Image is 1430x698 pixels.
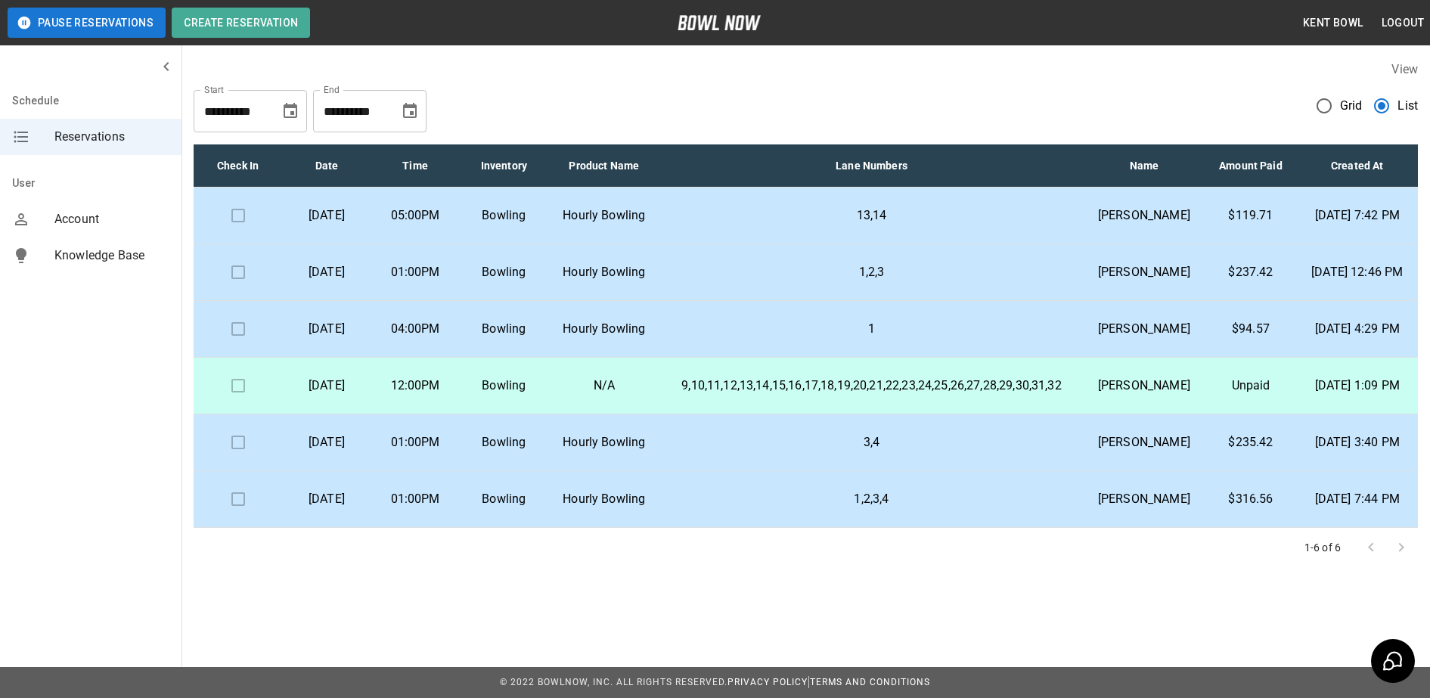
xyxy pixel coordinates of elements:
p: [DATE] 3:40 PM [1309,433,1406,451]
p: [DATE] [294,320,358,338]
label: View [1391,62,1418,76]
p: 01:00PM [383,263,448,281]
a: Terms and Conditions [810,677,930,687]
p: Hourly Bowling [560,206,648,225]
p: [DATE] [294,377,358,395]
p: [PERSON_NAME] [1095,490,1193,508]
th: Product Name [548,144,660,188]
p: 9,10,11,12,13,14,15,16,17,18,19,20,21,22,23,24,25,26,27,28,29,30,31,32 [672,377,1072,395]
span: Reservations [54,128,169,146]
p: [PERSON_NAME] [1095,206,1193,225]
p: $237.42 [1217,263,1284,281]
p: [PERSON_NAME] [1095,433,1193,451]
img: logo [678,15,761,30]
button: Kent Bowl [1297,9,1370,37]
p: 12:00PM [383,377,448,395]
p: [DATE] [294,206,358,225]
p: Hourly Bowling [560,490,648,508]
th: Created At [1297,144,1418,188]
p: 01:00PM [383,433,448,451]
p: 1-6 of 6 [1304,540,1341,555]
p: [DATE] [294,490,358,508]
span: Knowledge Base [54,247,169,265]
span: © 2022 BowlNow, Inc. All Rights Reserved. [500,677,727,687]
p: [DATE] 1:09 PM [1309,377,1406,395]
p: N/A [560,377,648,395]
p: Bowling [472,490,536,508]
p: [DATE] 7:42 PM [1309,206,1406,225]
p: Bowling [472,263,536,281]
p: $235.42 [1217,433,1284,451]
p: [PERSON_NAME] [1095,377,1193,395]
p: [PERSON_NAME] [1095,320,1193,338]
p: 01:00PM [383,490,448,508]
span: List [1397,97,1418,115]
p: 1 [672,320,1072,338]
th: Check In [194,144,282,188]
a: Privacy Policy [727,677,808,687]
p: 13,14 [672,206,1072,225]
p: [DATE] 7:44 PM [1309,490,1406,508]
p: 1,2,3,4 [672,490,1072,508]
p: Hourly Bowling [560,320,648,338]
button: Create Reservation [172,8,310,38]
p: Hourly Bowling [560,433,648,451]
button: Logout [1376,9,1430,37]
p: Bowling [472,206,536,225]
p: Bowling [472,320,536,338]
p: Hourly Bowling [560,263,648,281]
p: $316.56 [1217,490,1284,508]
th: Lane Numbers [660,144,1084,188]
p: [DATE] 12:46 PM [1309,263,1406,281]
p: Bowling [472,433,536,451]
p: Unpaid [1217,377,1284,395]
p: $94.57 [1217,320,1284,338]
p: 04:00PM [383,320,448,338]
th: Time [371,144,460,188]
p: [DATE] [294,433,358,451]
button: Choose date, selected date is Sep 7, 2025 [275,96,306,126]
th: Date [282,144,371,188]
p: 3,4 [672,433,1072,451]
span: Account [54,210,169,228]
button: Choose date, selected date is Oct 7, 2025 [395,96,425,126]
th: Name [1083,144,1205,188]
p: Bowling [472,377,536,395]
p: 05:00PM [383,206,448,225]
span: Grid [1340,97,1363,115]
p: $119.71 [1217,206,1284,225]
p: [DATE] 4:29 PM [1309,320,1406,338]
th: Amount Paid [1205,144,1296,188]
th: Inventory [460,144,548,188]
p: 1,2,3 [672,263,1072,281]
p: [DATE] [294,263,358,281]
p: [PERSON_NAME] [1095,263,1193,281]
button: Pause Reservations [8,8,166,38]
